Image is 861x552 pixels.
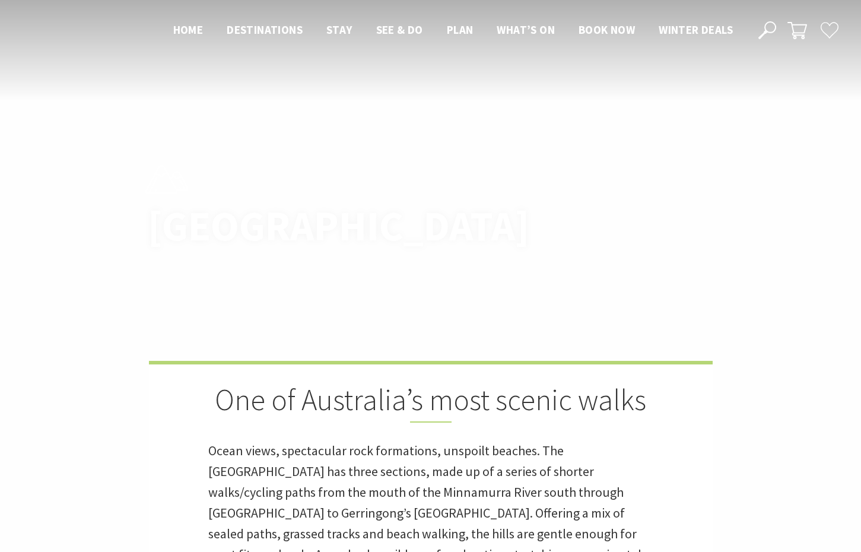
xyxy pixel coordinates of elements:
[208,382,653,423] h2: One of Australia’s most scenic walks
[161,21,745,40] nav: Main Menu
[376,23,423,37] span: See & Do
[148,203,483,249] h1: [GEOGRAPHIC_DATA]
[326,23,352,37] span: Stay
[227,23,303,37] span: Destinations
[173,23,204,37] span: Home
[659,23,733,37] span: Winter Deals
[497,23,555,37] span: What’s On
[447,23,474,37] span: Plan
[579,23,635,37] span: Book now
